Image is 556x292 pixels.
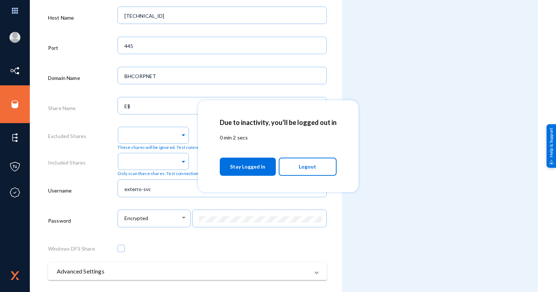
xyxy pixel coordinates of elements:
[299,161,316,173] span: Logout
[230,160,265,173] span: Stay Logged In
[220,134,337,141] p: 0 min 2 secs
[220,158,276,176] button: Stay Logged In
[220,118,337,126] h2: Due to inactivity, you’ll be logged out in
[279,158,337,176] button: Logout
